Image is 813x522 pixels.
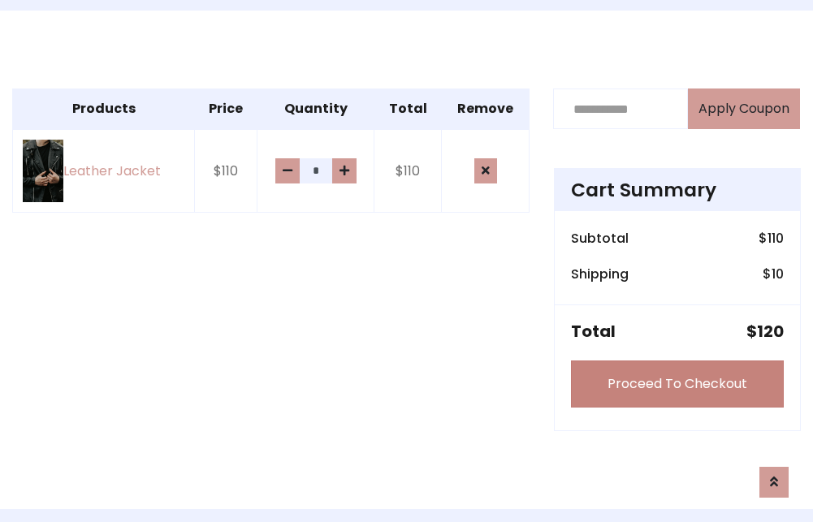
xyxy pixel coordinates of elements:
th: Remove [442,89,530,130]
span: 120 [757,320,784,343]
th: Price [195,89,257,130]
td: $110 [195,129,257,212]
h5: Total [571,321,616,341]
th: Products [13,89,195,130]
td: $110 [374,129,442,212]
span: 10 [772,265,784,283]
th: Quantity [257,89,374,130]
h6: Subtotal [571,231,629,246]
h6: Shipping [571,266,629,282]
th: Total [374,89,442,130]
span: 110 [768,229,784,248]
h6: $ [759,231,784,246]
h6: $ [763,266,784,282]
h5: $ [746,321,784,341]
a: Leather Jacket [23,140,184,201]
a: Proceed To Checkout [571,360,784,408]
h4: Cart Summary [571,179,784,201]
button: Apply Coupon [688,88,800,129]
